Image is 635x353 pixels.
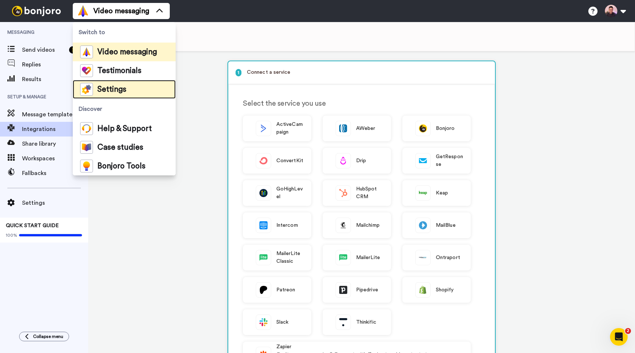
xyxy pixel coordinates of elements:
img: bj-tools-colored.svg [80,160,93,172]
img: vm-color.svg [77,5,89,17]
span: 100% [6,232,17,238]
a: Video messaging [73,43,176,61]
img: bj-logo-header-white.svg [9,6,64,16]
span: Testimonials [97,67,141,74]
img: logo_intercom.svg [256,218,271,233]
img: logo_mailerlite.svg [336,250,351,265]
span: Replies [22,60,88,69]
span: Case studies [97,144,143,151]
img: logo_aweber.svg [336,121,351,136]
iframe: Intercom live chat [610,328,628,346]
span: Bonjoro Tools [97,163,146,170]
span: Keap [436,189,448,197]
img: logo_round_yellow.svg [416,121,430,136]
button: Collapse menu [19,332,69,341]
img: logo_activecampaign.svg [256,121,271,136]
span: Fallbacks [22,169,88,178]
img: help-and-support-colored.svg [80,122,93,135]
img: logo_patreon.svg [256,283,271,297]
span: Help & Support [97,125,152,132]
span: HubSpot CRM [356,185,383,201]
span: Results [22,75,88,84]
img: logo_mailerlite.svg [256,250,271,265]
span: MailBlue [436,222,456,229]
span: GetResponse [436,153,463,168]
span: Shopify [436,286,454,294]
span: Pipedrive [356,286,378,294]
span: Workspaces [22,154,88,163]
a: Settings [73,80,176,99]
p: Connect a service [236,69,488,76]
span: Discover [73,99,176,119]
img: settings-colored.svg [80,83,93,96]
span: QUICK START GUIDE [6,223,59,228]
span: Patreon [276,286,295,294]
span: 1 [236,69,241,76]
a: Help & Support [73,119,176,138]
div: Zapier [276,343,463,351]
span: ActiveCampaign [276,121,304,136]
span: MailerLite [356,254,380,262]
span: Message template [22,110,88,119]
span: Settings [22,199,88,207]
span: Ontraport [436,254,460,262]
span: Slack [276,319,288,326]
img: logo_thinkific.svg [336,315,351,330]
span: Share library [22,139,88,148]
span: MailerLite Classic [276,250,304,265]
img: logo_pipedrive.png [336,283,351,297]
span: GoHighLevel [276,185,304,201]
span: Send videos [22,46,66,54]
img: logo_convertkit.svg [256,153,271,168]
img: logo_drip.svg [336,153,351,168]
img: logo_slack.svg [256,315,271,330]
img: logo_mailblue.png [416,218,430,233]
span: Video messaging [93,6,149,16]
span: 2 [625,328,631,334]
img: logo_hubspot.svg [336,186,351,200]
span: Bonjoro [436,125,455,132]
img: logo_shopify.svg [416,283,430,297]
span: Settings [97,86,126,93]
img: logo_gohighlevel.png [256,186,271,200]
img: vm-color.svg [80,46,93,58]
div: 25 [69,46,81,54]
span: Mailchimp [356,222,380,229]
img: case-study-colored.svg [80,141,93,154]
img: logo_ontraport.svg [416,250,430,265]
img: logo_keap.svg [416,186,430,200]
span: Integrations [22,125,88,134]
span: ConvertKit [276,157,303,165]
a: Testimonials [73,61,176,80]
span: Switch to [73,22,176,43]
a: Case studies [73,138,176,157]
img: tm-color.svg [80,64,93,77]
a: Bonjoro Tools [73,157,176,175]
span: Thinkific [356,319,376,326]
img: logo_getresponse.svg [416,153,430,168]
img: logo_mailchimp.svg [336,218,351,233]
span: Drip [356,157,366,165]
span: Collapse menu [33,334,63,339]
span: Video messaging [97,48,157,56]
span: Intercom [276,222,298,229]
div: Select the service you use [243,98,471,109]
span: AWeber [356,125,375,132]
